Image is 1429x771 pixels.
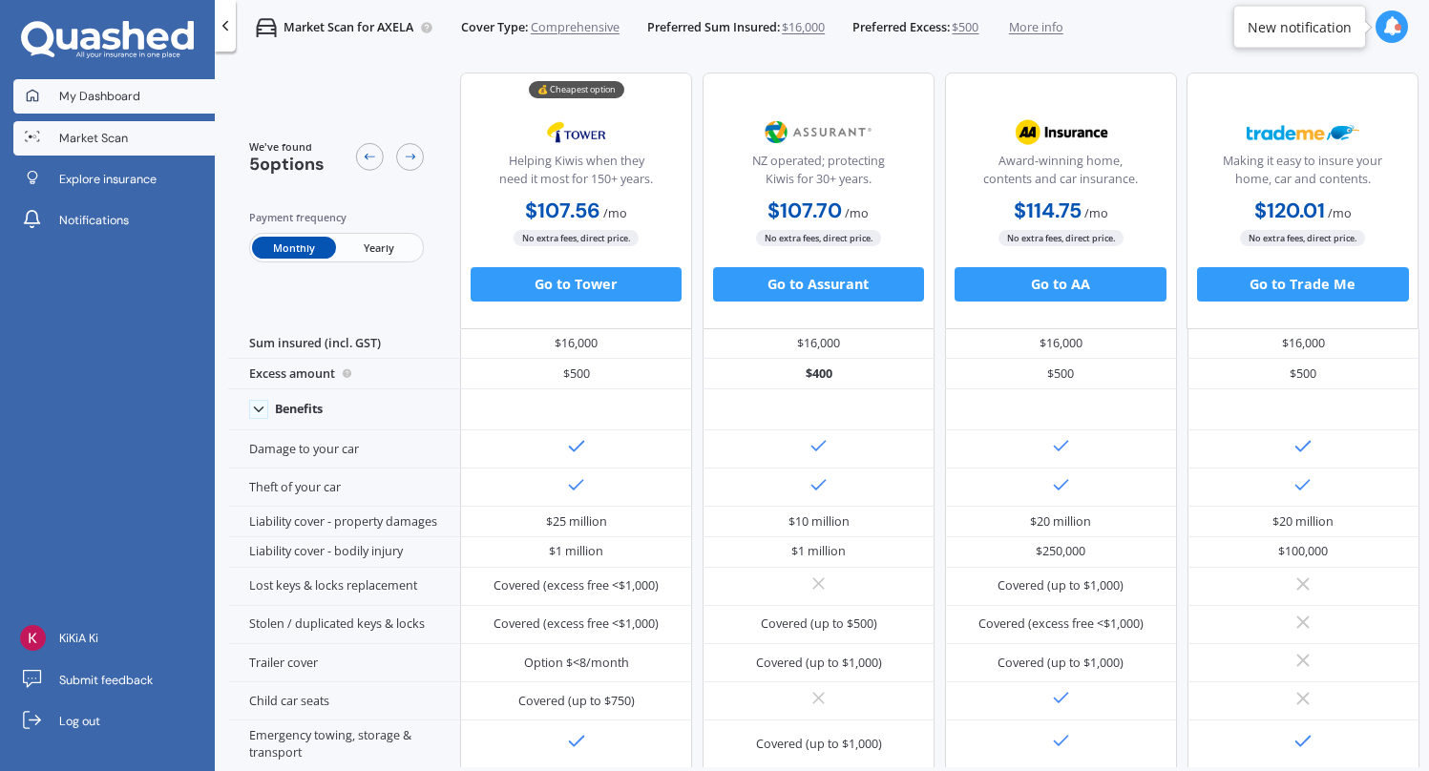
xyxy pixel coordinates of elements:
img: Tower.webp [519,111,633,154]
div: $400 [703,359,935,389]
span: No extra fees, direct price. [514,230,639,246]
div: Child car seats [228,682,460,720]
span: Monthly [253,237,337,259]
div: NZ operated; protecting Kiwis for 30+ years. [718,153,920,196]
div: Covered (up to $1,000) [756,655,882,672]
div: New notification [1248,17,1352,36]
div: Covered (excess free <$1,000) [494,577,659,594]
span: $500 [952,19,978,36]
button: Go to Assurant [713,267,924,302]
img: ACg8ocLVXg4fHZ1KUQ6Xv2yTq0tGaHW3jYPAuzGzIZF-9xjiWd9KTg=s96-c [20,625,46,651]
div: $20 million [1272,513,1334,531]
span: Submit feedback [59,672,153,689]
span: Comprehensive [531,19,620,36]
div: $500 [945,359,1177,389]
div: Liability cover - bodily injury [228,537,460,568]
div: Covered (up to $1,000) [756,736,882,753]
button: Go to AA [956,267,1166,302]
div: Lost keys & locks replacement [228,568,460,606]
div: Payment frequency [249,209,425,226]
a: KiKiA Ki [13,621,216,656]
a: Market Scan [13,121,216,156]
div: $250,000 [1036,543,1085,560]
div: 💰 Cheapest option [529,81,624,98]
img: Trademe.webp [1247,111,1360,154]
div: Benefits [275,402,323,417]
b: $114.75 [1014,198,1082,224]
div: Stolen / duplicated keys & locks [228,606,460,644]
span: Notifications [59,212,129,229]
div: Emergency towing, storage & transport [228,720,460,768]
p: Market Scan for AXELA [284,19,413,36]
span: / mo [846,205,870,221]
div: Trailer cover [228,644,460,682]
span: No extra fees, direct price. [998,230,1124,246]
div: Theft of your car [228,469,460,507]
div: Covered (excess free <$1,000) [978,615,1144,633]
img: car.f15378c7a67c060ca3f3.svg [256,17,277,38]
span: Explore insurance [59,171,157,188]
span: 5 options [249,153,325,176]
div: Damage to your car [228,430,460,469]
div: Covered (up to $750) [518,693,635,710]
div: $16,000 [460,329,692,360]
div: $1 million [549,543,603,560]
div: Making it easy to insure your home, car and contents. [1202,153,1404,196]
div: $100,000 [1278,543,1328,560]
a: Explore insurance [13,162,216,197]
a: Log out [13,704,216,739]
span: / mo [603,205,627,221]
div: Covered (excess free <$1,000) [494,615,659,633]
span: More info [1009,19,1063,36]
div: Liability cover - property damages [228,507,460,537]
img: Assurant.png [762,111,875,154]
span: No extra fees, direct price. [1241,230,1366,246]
div: $20 million [1030,513,1091,531]
span: Market Scan [59,130,128,147]
div: Helping Kiwis when they need it most for 150+ years. [475,153,678,196]
img: AA.webp [1004,111,1118,154]
span: / mo [1328,205,1352,221]
div: $10 million [788,513,850,531]
b: $120.01 [1254,198,1325,224]
span: Yearly [337,237,421,259]
a: Notifications [13,203,216,238]
span: Preferred Excess: [852,19,950,36]
a: Submit feedback [13,663,216,698]
button: Go to Trade Me [1198,267,1409,302]
div: $500 [460,359,692,389]
span: No extra fees, direct price. [756,230,881,246]
a: My Dashboard [13,79,216,114]
div: $16,000 [1187,329,1419,360]
div: $16,000 [703,329,935,360]
div: $1 million [791,543,846,560]
span: We've found [249,139,325,155]
span: My Dashboard [59,88,140,105]
span: KiKiA Ki [59,630,98,647]
div: Option $<8/month [524,655,629,672]
span: Log out [59,713,100,730]
div: Covered (up to $1,000) [998,655,1124,672]
span: / mo [1084,205,1108,221]
div: Covered (up to $500) [761,615,877,633]
div: $16,000 [945,329,1177,360]
b: $107.70 [768,198,843,224]
div: Covered (up to $1,000) [998,577,1124,594]
div: Sum insured (incl. GST) [228,329,460,360]
div: Award-winning home, contents and car insurance. [959,153,1162,196]
span: Preferred Sum Insured: [647,19,780,36]
div: Excess amount [228,359,460,389]
div: $25 million [546,513,607,531]
span: $16,000 [782,19,825,36]
div: $500 [1187,359,1419,389]
span: Cover Type: [461,19,528,36]
b: $107.56 [525,198,600,224]
button: Go to Tower [471,267,682,302]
